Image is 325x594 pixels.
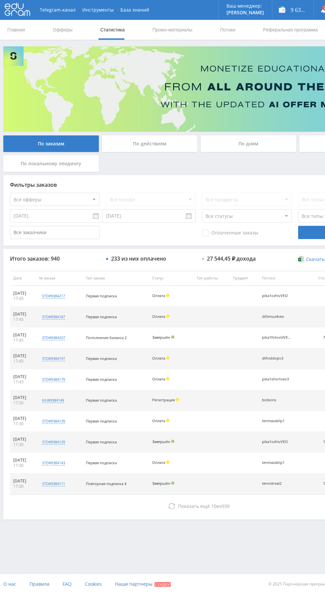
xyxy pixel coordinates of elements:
[13,338,32,343] div: 17:45
[86,314,117,319] span: Первая подписка
[42,335,65,340] div: std#9384207
[3,574,16,594] a: О нас
[3,581,16,587] span: О нас
[13,359,32,364] div: 17:45
[152,481,170,486] span: Завершён
[201,135,296,152] div: По дням
[262,377,292,381] div: pika1shortveo3
[227,3,264,9] p: Ваш менеджер:
[63,581,72,587] span: FAQ
[152,314,165,319] span: Оплата
[86,335,127,340] span: Пополнение баланса 2
[10,256,99,262] div: Итого заказов: 940
[30,574,49,594] a: Правила
[222,503,230,509] span: 930
[102,135,198,152] div: По действиям
[152,293,165,298] span: Оплата
[262,481,292,486] div: tenvidreal2
[10,271,36,286] th: Дата
[13,478,32,484] div: [DATE]
[262,315,292,319] div: dtfzmuz4veo
[42,293,65,299] div: std#9384217
[178,503,230,509] span: из
[13,442,32,447] div: 17:30
[86,481,126,486] span: Повторная подписка 4
[83,271,149,286] th: Тип заказа
[86,460,117,465] span: Первая подписка
[86,398,117,403] span: Первая подписка
[152,376,165,381] span: Оплата
[3,135,99,152] div: По заказам
[155,582,171,587] span: Скидки
[115,574,171,594] a: Наши партнеры Скидки
[13,317,32,322] div: 17:45
[152,418,165,423] span: Оплата
[86,293,117,298] span: Первая подписка
[262,419,292,423] div: tenmassklip1
[42,481,65,486] div: std#9384111
[262,398,292,402] div: botkons
[13,374,32,379] div: [DATE]
[166,419,169,422] span: Холд
[30,581,49,587] span: Правила
[86,419,117,423] span: Первая подписка
[42,439,65,445] div: std#9384129
[152,20,193,40] a: Промо-материалы
[13,291,32,296] div: [DATE]
[229,271,258,286] th: Предмет
[42,460,65,466] div: std#9384143
[13,400,32,406] div: 17:30
[262,440,292,444] div: pika1ozhivVEO
[176,398,179,401] span: Холд
[166,377,169,380] span: Холд
[13,379,32,385] div: 17:45
[166,315,169,318] span: Холд
[220,20,236,40] a: Потоки
[86,356,117,361] span: Первая подписка
[227,10,264,15] p: [PERSON_NAME]
[13,332,32,338] div: [DATE]
[207,256,256,262] div: 27 544,45 ₽ дохода
[262,294,292,298] div: pika1ozhivVEO
[262,335,292,340] div: pika1fotvvidVEO3
[111,256,166,262] div: 233 из них оплачено
[115,581,153,587] span: Наши партнеры
[171,481,174,485] span: Подтвержден
[63,574,72,594] a: FAQ
[152,460,165,465] span: Оплата
[42,377,65,382] div: std#9384179
[202,230,258,236] span: Оплаченные заказы
[171,440,174,443] span: Подтвержден
[86,439,117,444] span: Первая подписка
[42,419,65,424] div: std#9384139
[13,421,32,426] div: 17:30
[152,335,170,340] span: Завершён
[152,397,175,402] span: Регистрация
[298,256,304,262] img: xlsx
[262,356,292,361] div: dtfviddopv3
[99,20,125,40] a: Статистика
[13,437,32,442] div: [DATE]
[3,155,99,172] div: По локальному лендингу
[42,356,65,361] div: std#9384197
[52,20,73,40] a: Офферы
[42,398,64,403] div: kai#9384149
[193,271,230,286] th: Тип работы
[7,20,26,40] a: Главная
[149,271,193,286] th: Статус
[171,335,174,339] span: Подтвержден
[13,416,32,421] div: [DATE]
[85,574,102,594] a: Cookies
[36,271,83,286] th: № заказа
[13,353,32,359] div: [DATE]
[10,226,99,239] input: Все заказчики
[13,484,32,489] div: 17:30
[259,271,307,286] th: Потоки
[178,503,210,509] span: Показать ещё
[152,439,170,444] span: Завершён
[166,461,169,464] span: Холд
[166,294,169,297] span: Холд
[13,312,32,317] div: [DATE]
[262,20,318,40] a: Реферальная программа
[42,314,65,320] div: std#9384187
